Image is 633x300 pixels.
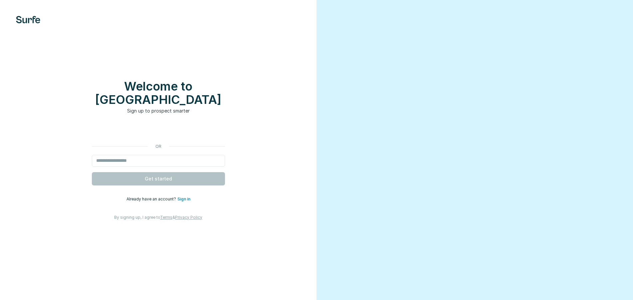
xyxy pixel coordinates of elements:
p: or [148,144,169,150]
h1: Welcome to [GEOGRAPHIC_DATA] [92,80,225,106]
iframe: Sign in with Google Button [89,124,228,139]
a: Terms [160,215,172,220]
img: Surfe's logo [16,16,40,23]
span: By signing up, I agree to & [114,215,202,220]
a: Privacy Policy [175,215,202,220]
a: Sign in [177,196,190,201]
p: Sign up to prospect smarter [92,108,225,114]
span: Already have an account? [126,196,177,201]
